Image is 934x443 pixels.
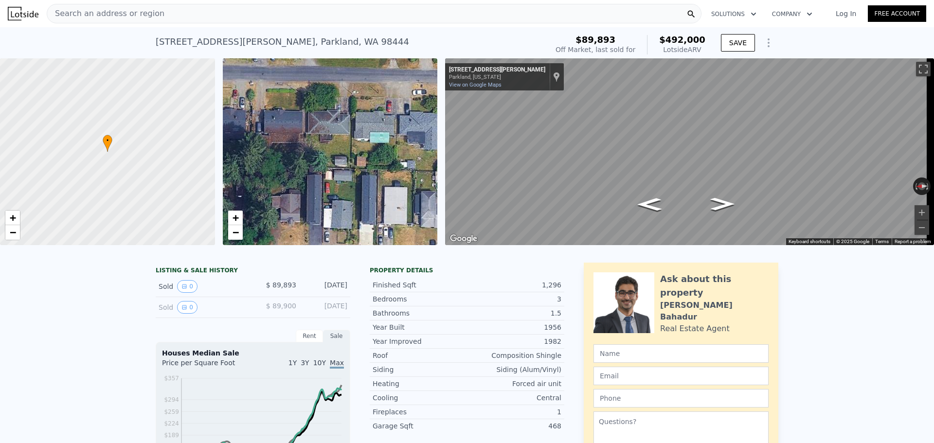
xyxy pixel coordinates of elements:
div: Siding (Alum/Vinyl) [467,365,561,374]
div: Sold [159,301,245,314]
button: Reset the view [913,182,931,190]
a: Open this area in Google Maps (opens a new window) [448,232,480,245]
div: Composition Shingle [467,351,561,360]
div: Off Market, last sold for [556,45,635,54]
a: Show location on map [553,71,560,82]
div: Siding [373,365,467,374]
span: − [232,226,238,238]
div: Lotside ARV [659,45,705,54]
div: Central [467,393,561,403]
input: Name [593,344,769,363]
span: $ 89,893 [266,281,296,289]
tspan: $294 [164,396,179,403]
div: Heating [373,379,467,389]
div: Sale [323,330,350,342]
div: Sold [159,280,245,293]
div: Finished Sqft [373,280,467,290]
div: 1956 [467,322,561,332]
div: Parkland, [US_STATE] [449,74,545,80]
div: Bathrooms [373,308,467,318]
div: Roof [373,351,467,360]
a: Log In [824,9,868,18]
div: 468 [467,421,561,431]
div: Bedrooms [373,294,467,304]
div: [DATE] [304,280,347,293]
button: Rotate clockwise [926,177,931,195]
span: Max [330,359,344,369]
div: Year Built [373,322,467,332]
span: $ 89,900 [266,302,296,310]
span: © 2025 Google [836,239,869,244]
div: Map [445,58,934,245]
button: Toggle fullscreen view [916,62,931,76]
div: 1 [467,407,561,417]
button: Rotate counterclockwise [913,177,918,195]
path: Go North, Ainsworth Ave S [627,195,672,214]
button: Zoom in [915,205,929,220]
span: + [232,212,238,224]
div: [STREET_ADDRESS][PERSON_NAME] [449,66,545,74]
a: Report a problem [895,239,931,244]
div: • [103,135,112,152]
div: Garage Sqft [373,421,467,431]
div: 1.5 [467,308,561,318]
path: Go South, Ainsworth Ave S [700,195,745,213]
span: Search an address or region [47,8,164,19]
span: 1Y [288,359,297,367]
div: [STREET_ADDRESS][PERSON_NAME] , Parkland , WA 98444 [156,35,409,49]
a: Terms (opens in new tab) [875,239,889,244]
div: Fireplaces [373,407,467,417]
a: Zoom out [228,225,243,240]
a: Zoom in [228,211,243,225]
tspan: $357 [164,375,179,382]
div: [PERSON_NAME] Bahadur [660,300,769,323]
button: View historical data [177,301,198,314]
div: Year Improved [373,337,467,346]
div: Price per Square Foot [162,358,253,373]
div: 3 [467,294,561,304]
span: 10Y [313,359,326,367]
div: [DATE] [304,301,347,314]
div: Houses Median Sale [162,348,344,358]
tspan: $259 [164,408,179,415]
a: Free Account [868,5,926,22]
span: − [10,226,16,238]
tspan: $224 [164,420,179,427]
span: + [10,212,16,224]
span: 3Y [301,359,309,367]
a: Zoom in [5,211,20,225]
a: Zoom out [5,225,20,240]
input: Phone [593,389,769,408]
button: Zoom out [915,220,929,235]
tspan: $189 [164,432,179,439]
button: Company [764,5,820,23]
div: Real Estate Agent [660,323,730,335]
div: Ask about this property [660,272,769,300]
div: LISTING & SALE HISTORY [156,266,350,276]
button: Keyboard shortcuts [789,238,830,245]
span: • [103,136,112,145]
div: Property details [370,266,564,274]
input: Email [593,367,769,385]
a: View on Google Maps [449,82,502,88]
div: Street View [445,58,934,245]
button: SAVE [721,34,755,52]
button: Show Options [759,33,778,53]
div: 1,296 [467,280,561,290]
div: Rent [296,330,323,342]
span: $492,000 [659,35,705,45]
button: View historical data [177,280,198,293]
div: 1982 [467,337,561,346]
div: Cooling [373,393,467,403]
span: $89,893 [575,35,615,45]
img: Lotside [8,7,38,20]
div: Forced air unit [467,379,561,389]
img: Google [448,232,480,245]
button: Solutions [703,5,764,23]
